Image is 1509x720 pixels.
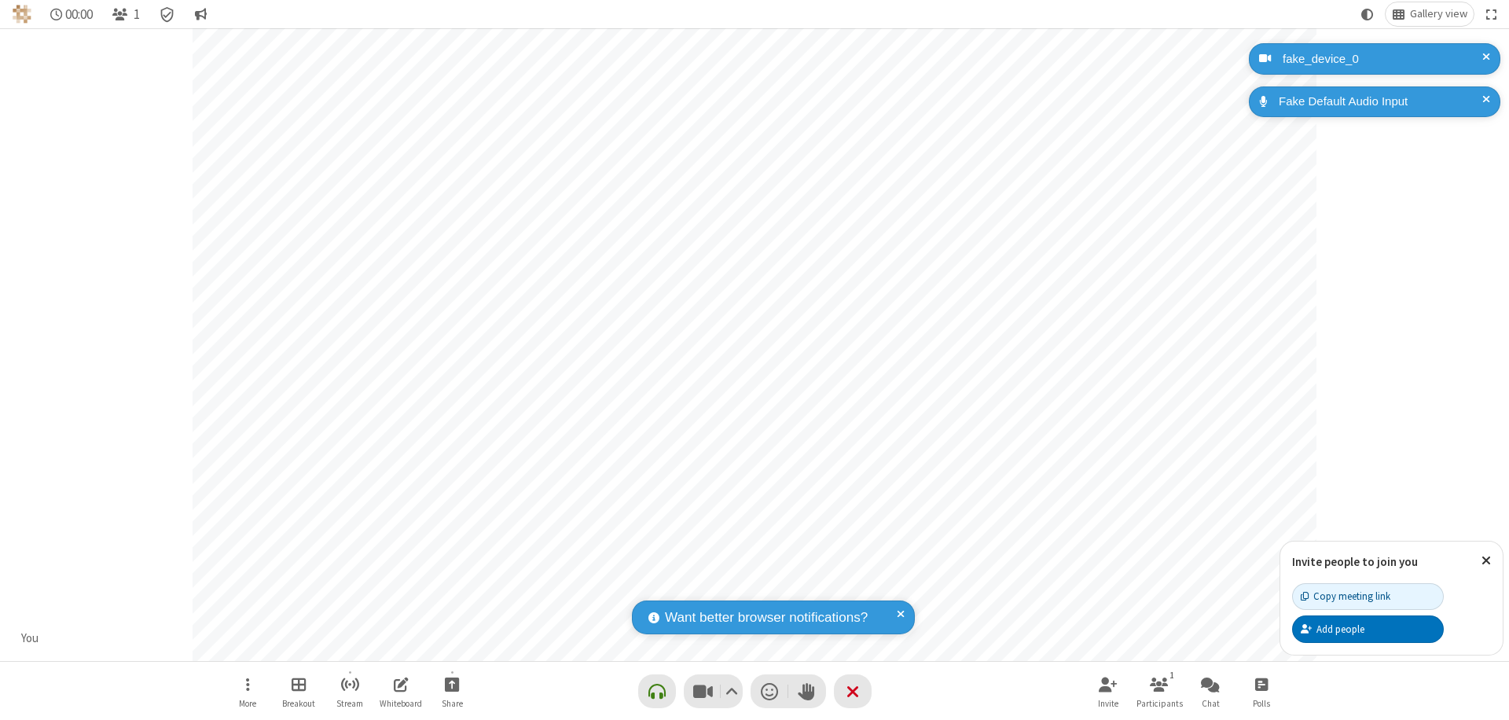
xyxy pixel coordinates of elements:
[1470,542,1503,580] button: Close popover
[152,2,182,26] div: Meeting details Encryption enabled
[1410,8,1467,20] span: Gallery view
[1136,699,1183,708] span: Participants
[275,669,322,714] button: Manage Breakout Rooms
[1277,50,1489,68] div: fake_device_0
[188,2,213,26] button: Conversation
[239,699,256,708] span: More
[1202,699,1220,708] span: Chat
[684,674,743,708] button: Stop video (⌘+Shift+V)
[326,669,373,714] button: Start streaming
[1085,669,1132,714] button: Invite participants (⌘+Shift+I)
[13,5,31,24] img: QA Selenium DO NOT DELETE OR CHANGE
[665,608,868,628] span: Want better browser notifications?
[65,7,93,22] span: 00:00
[1238,669,1285,714] button: Open poll
[721,674,742,708] button: Video setting
[1386,2,1474,26] button: Change layout
[834,674,872,708] button: End or leave meeting
[428,669,475,714] button: Start sharing
[224,669,271,714] button: Open menu
[1292,583,1444,610] button: Copy meeting link
[16,630,45,648] div: You
[1253,699,1270,708] span: Polls
[751,674,788,708] button: Send a reaction
[380,699,422,708] span: Whiteboard
[1301,589,1390,604] div: Copy meeting link
[105,2,146,26] button: Open participant list
[1166,668,1179,682] div: 1
[282,699,315,708] span: Breakout
[377,669,424,714] button: Open shared whiteboard
[1187,669,1234,714] button: Open chat
[638,674,676,708] button: Connect your audio
[44,2,100,26] div: Timer
[1136,669,1183,714] button: Open participant list
[442,699,463,708] span: Share
[134,7,140,22] span: 1
[1355,2,1380,26] button: Using system theme
[1292,615,1444,642] button: Add people
[1273,93,1489,111] div: Fake Default Audio Input
[1098,699,1118,708] span: Invite
[1480,2,1503,26] button: Fullscreen
[788,674,826,708] button: Raise hand
[336,699,363,708] span: Stream
[1292,554,1418,569] label: Invite people to join you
